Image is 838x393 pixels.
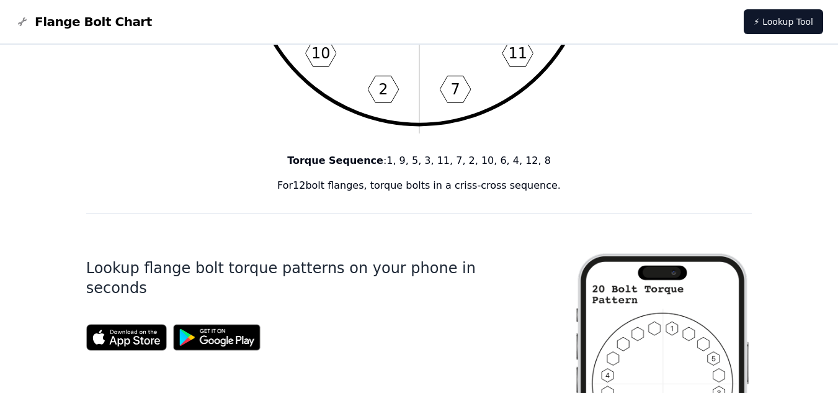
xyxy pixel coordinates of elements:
h1: Lookup flange bolt torque patterns on your phone in seconds [86,258,534,298]
img: App Store badge for the Flange Bolt Chart app [86,324,167,351]
img: Flange Bolt Chart Logo [15,14,30,29]
a: Flange Bolt Chart LogoFlange Bolt Chart [15,13,152,30]
span: Flange Bolt Chart [35,13,152,30]
p: For 12 bolt flanges, torque bolts in a criss-cross sequence. [86,178,752,193]
img: Get it on Google Play [167,318,267,357]
a: ⚡ Lookup Tool [744,9,823,34]
text: 10 [311,45,330,62]
text: 11 [508,45,527,62]
p: : 1, 9, 5, 3, 11, 7, 2, 10, 6, 4, 12, 8 [86,153,752,168]
text: 2 [378,81,388,98]
text: 7 [450,81,460,98]
b: Torque Sequence [287,155,383,166]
